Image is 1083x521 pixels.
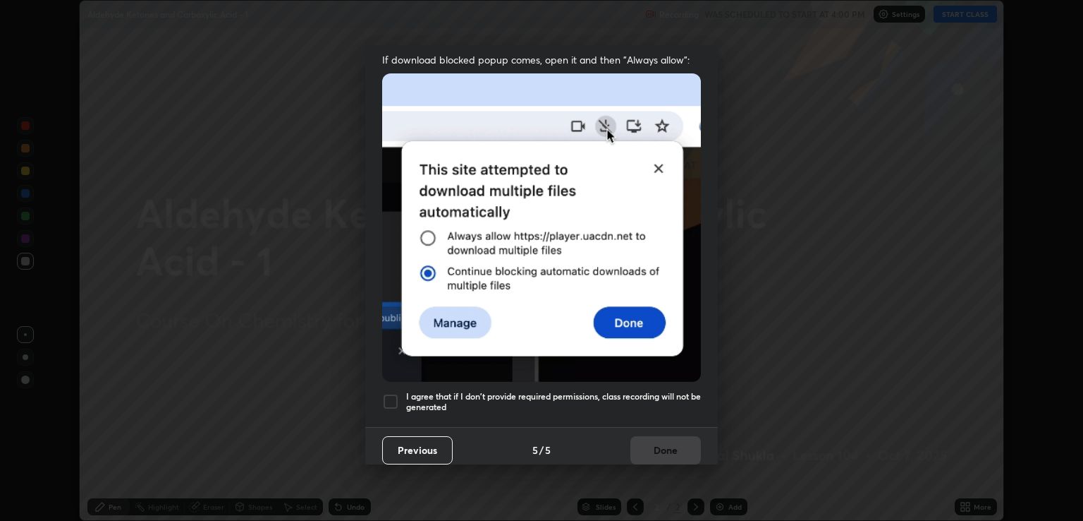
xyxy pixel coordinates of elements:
button: Previous [382,436,453,465]
h4: 5 [532,443,538,457]
h4: 5 [545,443,551,457]
img: downloads-permission-blocked.gif [382,73,701,382]
h5: I agree that if I don't provide required permissions, class recording will not be generated [406,391,701,413]
h4: / [539,443,544,457]
span: If download blocked popup comes, open it and then "Always allow": [382,53,701,66]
